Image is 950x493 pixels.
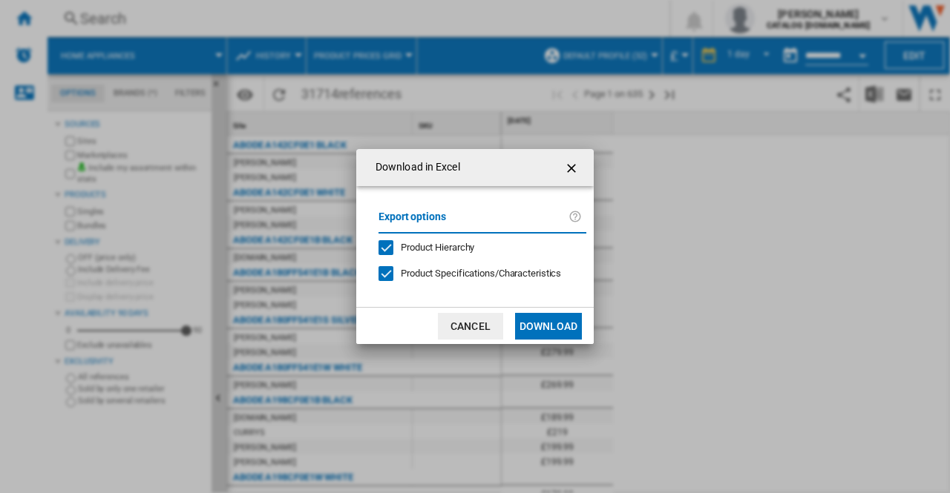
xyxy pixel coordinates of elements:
[515,313,582,340] button: Download
[368,160,460,175] h4: Download in Excel
[438,313,503,340] button: Cancel
[558,153,588,182] button: getI18NText('BUTTONS.CLOSE_DIALOG')
[401,268,561,279] span: Product Specifications/Characteristics
[379,241,574,255] md-checkbox: Product Hierarchy
[401,267,561,280] div: Only applies to Category View
[401,242,474,253] span: Product Hierarchy
[379,208,569,236] label: Export options
[564,159,582,177] ng-md-icon: getI18NText('BUTTONS.CLOSE_DIALOG')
